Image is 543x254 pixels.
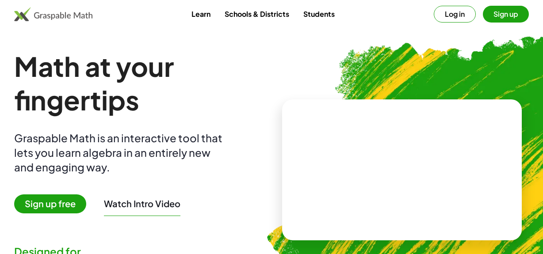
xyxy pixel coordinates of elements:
[434,6,476,23] button: Log in
[296,6,342,22] a: Students
[336,136,468,203] video: What is this? This is dynamic math notation. Dynamic math notation plays a central role in how Gr...
[14,131,226,174] div: Graspable Math is an interactive tool that lets you learn algebra in an entirely new and engaging...
[218,6,296,22] a: Schools & Districts
[14,49,268,117] h1: Math at your fingertips
[104,198,180,209] button: Watch Intro Video
[184,6,218,22] a: Learn
[14,194,86,213] span: Sign up free
[483,6,529,23] button: Sign up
